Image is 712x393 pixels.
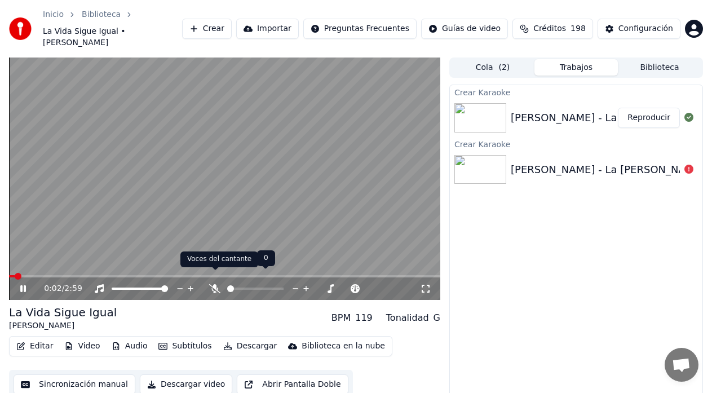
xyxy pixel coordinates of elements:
[355,311,373,325] div: 119
[302,341,385,352] div: Biblioteca en la nube
[257,250,275,266] div: 0
[421,19,508,39] button: Guías de video
[434,311,440,325] div: G
[498,62,510,73] span: ( 2 )
[44,283,61,294] span: 0:02
[82,9,121,20] a: Biblioteca
[451,59,534,76] button: Cola
[303,19,417,39] button: Preguntas Frecuentes
[44,283,71,294] div: /
[512,19,593,39] button: Créditos198
[9,17,32,40] img: youka
[9,320,117,332] div: [PERSON_NAME]
[450,137,702,151] div: Crear Karaoke
[43,9,182,48] nav: breadcrumb
[12,338,58,354] button: Editar
[180,251,258,267] div: Voces del cantante
[598,19,680,39] button: Configuración
[571,23,586,34] span: 198
[450,85,702,99] div: Crear Karaoke
[236,19,299,39] button: Importar
[618,59,701,76] button: Biblioteca
[534,59,618,76] button: Trabajos
[60,338,104,354] button: Video
[219,338,282,354] button: Descargar
[9,304,117,320] div: La Vida Sigue Igual
[331,311,351,325] div: BPM
[618,23,673,34] div: Configuración
[533,23,566,34] span: Créditos
[43,9,64,20] a: Inicio
[64,283,82,294] span: 2:59
[182,19,232,39] button: Crear
[665,348,698,382] div: Öppna chatt
[154,338,216,354] button: Subtítulos
[386,311,429,325] div: Tonalidad
[107,338,152,354] button: Audio
[43,26,182,48] span: La Vida Sigue Igual • [PERSON_NAME]
[618,108,680,128] button: Reproducir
